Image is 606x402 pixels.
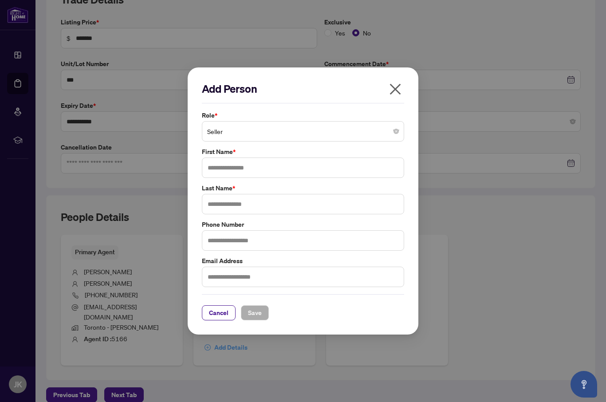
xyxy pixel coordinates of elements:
[209,306,228,320] span: Cancel
[202,147,404,157] label: First Name
[202,82,404,96] h2: Add Person
[394,129,399,134] span: close-circle
[388,82,402,96] span: close
[571,371,597,398] button: Open asap
[207,123,399,140] span: Seller
[202,220,404,229] label: Phone Number
[202,183,404,193] label: Last Name
[202,305,236,320] button: Cancel
[241,305,269,320] button: Save
[202,256,404,266] label: Email Address
[202,110,404,120] label: Role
